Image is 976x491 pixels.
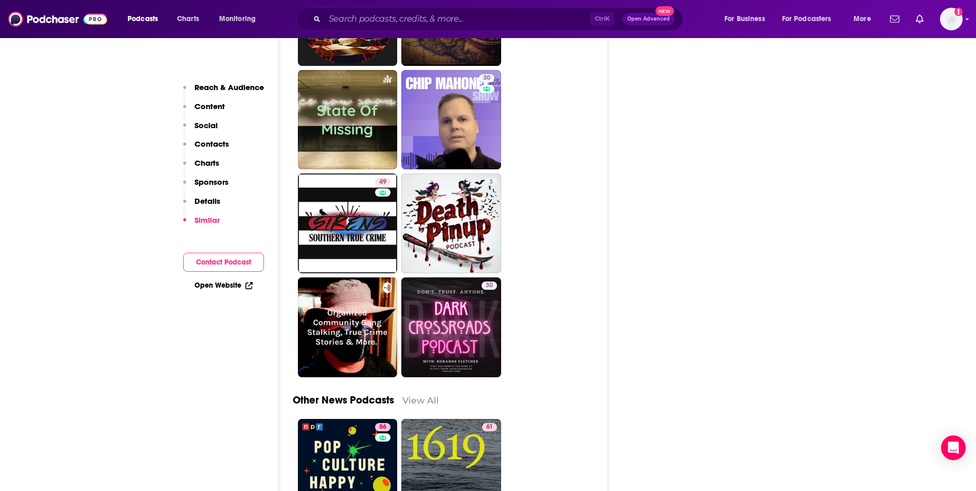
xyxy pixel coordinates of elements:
span: 30 [483,73,490,83]
button: open menu [717,11,778,27]
div: Search podcasts, credits, & more... [306,7,693,31]
a: 30 [479,74,494,82]
a: Show notifications dropdown [912,10,928,28]
a: 3 [485,178,497,186]
span: 86 [379,422,386,432]
a: 86 [375,423,391,431]
p: Sponsors [194,177,228,187]
a: Charts [170,11,205,27]
span: Podcasts [128,12,158,26]
span: 61 [486,422,493,432]
a: 3 [401,173,501,273]
button: Similar [183,215,220,234]
button: Reach & Audience [183,82,264,101]
button: open menu [846,11,884,27]
span: For Business [724,12,765,26]
a: 30 [401,70,501,170]
a: 61 [482,423,497,431]
a: View All [402,395,439,406]
button: Charts [183,158,219,177]
button: open menu [212,11,269,27]
button: Contacts [183,139,229,158]
button: Open AdvancedNew [623,13,675,25]
p: Social [194,120,218,130]
p: Details [194,196,220,206]
button: Sponsors [183,177,228,196]
span: Monitoring [219,12,256,26]
img: Podchaser - Follow, Share and Rate Podcasts [8,9,107,29]
span: Logged in as SusanHershberg [940,8,963,30]
span: New [655,6,674,16]
span: More [854,12,871,26]
a: Open Website [194,281,253,290]
button: open menu [775,11,846,27]
button: open menu [120,11,171,27]
a: Show notifications dropdown [886,10,903,28]
p: Reach & Audience [194,82,264,92]
img: User Profile [940,8,963,30]
p: Charts [194,158,219,168]
span: Open Advanced [627,16,670,22]
span: 3 [489,177,493,187]
p: Contacts [194,139,229,149]
span: 30 [486,280,493,291]
div: Open Intercom Messenger [941,435,966,460]
button: Show profile menu [940,8,963,30]
a: Other News Podcasts [293,394,394,407]
a: 30 [401,277,501,377]
a: 49 [298,173,398,273]
p: Content [194,101,225,111]
button: Contact Podcast [183,253,264,272]
a: 49 [375,178,391,186]
button: Content [183,101,225,120]
p: Similar [194,215,220,225]
button: Details [183,196,220,215]
span: 49 [379,177,386,187]
span: Charts [177,12,199,26]
span: Ctrl K [590,12,614,26]
span: For Podcasters [782,12,831,26]
input: Search podcasts, credits, & more... [325,11,590,27]
svg: Add a profile image [954,8,963,16]
button: Social [183,120,218,139]
a: 30 [482,282,497,290]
